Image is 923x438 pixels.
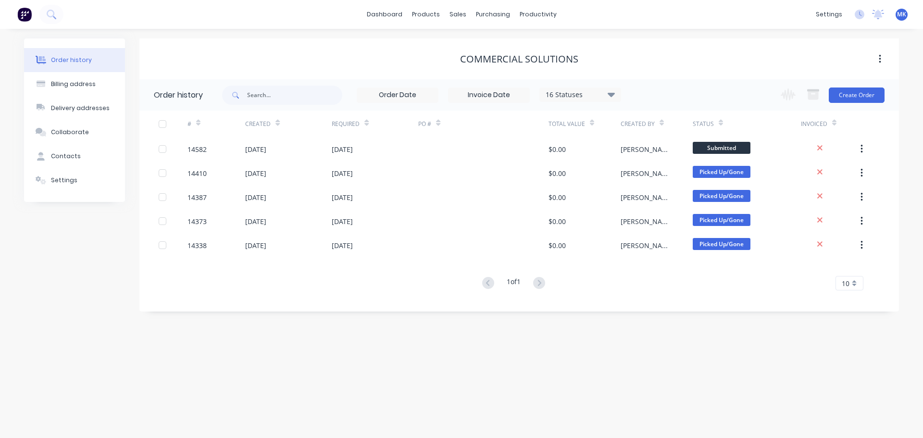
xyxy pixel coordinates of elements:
[332,168,353,178] div: [DATE]
[540,89,621,100] div: 16 Statuses
[621,240,674,250] div: [PERSON_NAME]
[247,86,342,105] input: Search...
[332,192,353,202] div: [DATE]
[693,166,750,178] span: Picked Up/Gone
[460,53,578,65] div: Commercial Solutions
[471,7,515,22] div: purchasing
[549,216,566,226] div: $0.00
[693,190,750,202] span: Picked Up/Gone
[549,111,621,137] div: Total Value
[187,111,245,137] div: #
[245,168,266,178] div: [DATE]
[154,89,203,101] div: Order history
[515,7,561,22] div: productivity
[24,72,125,96] button: Billing address
[245,111,332,137] div: Created
[621,144,674,154] div: [PERSON_NAME]
[445,7,471,22] div: sales
[549,120,585,128] div: Total Value
[549,168,566,178] div: $0.00
[245,144,266,154] div: [DATE]
[693,120,714,128] div: Status
[449,88,529,102] input: Invoice Date
[549,144,566,154] div: $0.00
[693,142,750,154] span: Submitted
[842,278,849,288] span: 10
[418,120,431,128] div: PO #
[245,216,266,226] div: [DATE]
[362,7,407,22] a: dashboard
[51,80,96,88] div: Billing address
[245,120,271,128] div: Created
[693,111,801,137] div: Status
[332,216,353,226] div: [DATE]
[24,96,125,120] button: Delivery addresses
[693,214,750,226] span: Picked Up/Gone
[621,192,674,202] div: [PERSON_NAME]
[621,120,655,128] div: Created By
[24,48,125,72] button: Order history
[24,144,125,168] button: Contacts
[245,192,266,202] div: [DATE]
[51,176,77,185] div: Settings
[24,120,125,144] button: Collaborate
[811,7,847,22] div: settings
[549,192,566,202] div: $0.00
[829,88,885,103] button: Create Order
[897,10,906,19] span: MK
[24,168,125,192] button: Settings
[418,111,548,137] div: PO #
[187,144,207,154] div: 14582
[407,7,445,22] div: products
[549,240,566,250] div: $0.00
[332,111,418,137] div: Required
[621,168,674,178] div: [PERSON_NAME]
[332,144,353,154] div: [DATE]
[17,7,32,22] img: Factory
[51,152,81,161] div: Contacts
[332,120,360,128] div: Required
[187,120,191,128] div: #
[187,168,207,178] div: 14410
[51,104,110,113] div: Delivery addresses
[332,240,353,250] div: [DATE]
[621,111,693,137] div: Created By
[507,276,521,290] div: 1 of 1
[693,238,750,250] span: Picked Up/Gone
[245,240,266,250] div: [DATE]
[357,88,438,102] input: Order Date
[51,128,89,137] div: Collaborate
[187,192,207,202] div: 14387
[621,216,674,226] div: [PERSON_NAME]
[51,56,92,64] div: Order history
[801,111,859,137] div: Invoiced
[187,240,207,250] div: 14338
[187,216,207,226] div: 14373
[801,120,827,128] div: Invoiced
